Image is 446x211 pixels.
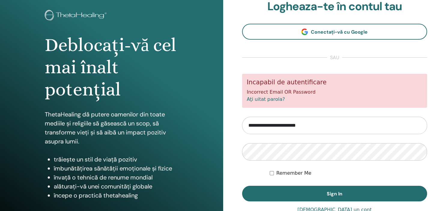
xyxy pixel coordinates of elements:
[242,74,427,108] div: Incorrect Email OR Password
[247,79,423,86] h5: Incapabil de autentificare
[242,186,427,201] button: Sign In
[45,34,178,101] h1: Deblocați-vă cel mai înalt potențial
[45,110,178,146] p: ThetaHealing dă putere oamenilor din toate mediile și religiile să găsească un scop, să transform...
[247,96,285,102] a: Aţi uitat parola?
[54,191,178,200] li: începe o practică thetahealing
[327,54,342,61] span: sau
[54,182,178,191] li: alăturați-vă unei comunități globale
[54,164,178,173] li: îmbunătățirea sănătății emoționale și fizice
[242,24,427,40] a: Conectați-vă cu Google
[311,29,368,35] span: Conectați-vă cu Google
[54,155,178,164] li: trăiește un stil de viață pozitiv
[54,173,178,182] li: învață o tehnică de renume mondial
[270,170,427,177] div: Keep me authenticated indefinitely or until I manually logout
[276,170,311,177] label: Remember Me
[327,191,342,197] span: Sign In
